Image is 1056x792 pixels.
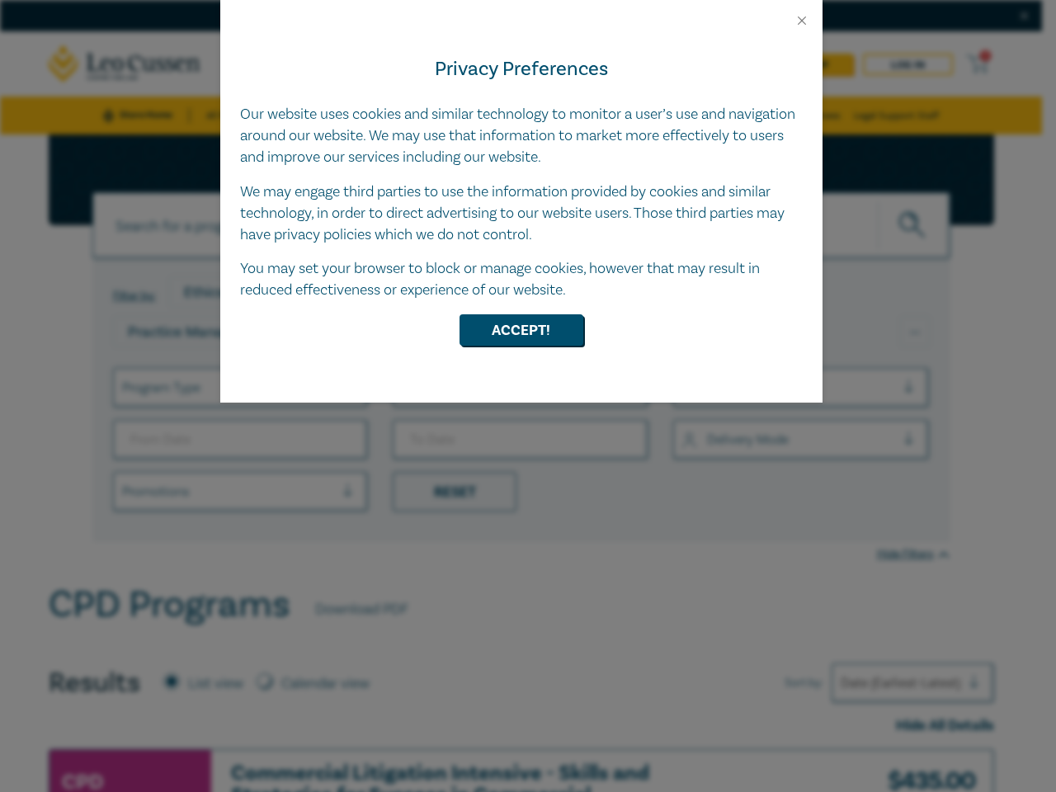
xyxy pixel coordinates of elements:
[240,54,803,84] h4: Privacy Preferences
[240,181,803,246] p: We may engage third parties to use the information provided by cookies and similar technology, in...
[240,104,803,168] p: Our website uses cookies and similar technology to monitor a user’s use and navigation around our...
[794,13,809,28] button: Close
[240,258,803,301] p: You may set your browser to block or manage cookies, however that may result in reduced effective...
[460,314,583,346] button: Accept!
